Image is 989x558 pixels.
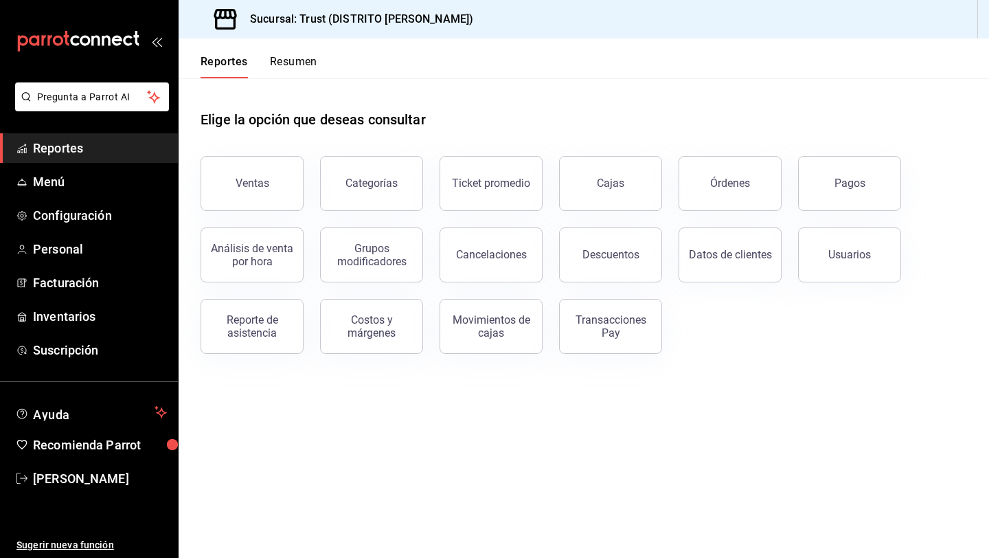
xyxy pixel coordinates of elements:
[33,139,167,157] span: Reportes
[559,156,662,211] button: Cajas
[201,55,317,78] div: navigation tabs
[209,313,295,339] div: Reporte de asistencia
[37,90,148,104] span: Pregunta a Parrot AI
[33,206,167,225] span: Configuración
[452,177,530,190] div: Ticket promedio
[16,538,167,553] span: Sugerir nueva función
[201,55,248,78] button: Reportes
[582,248,639,261] div: Descuentos
[151,36,162,47] button: open_drawer_menu
[710,177,750,190] div: Órdenes
[329,242,414,268] div: Grupos modificadores
[33,307,167,326] span: Inventarios
[559,227,662,282] button: Descuentos
[320,156,423,211] button: Categorías
[15,82,169,111] button: Pregunta a Parrot AI
[798,227,901,282] button: Usuarios
[209,242,295,268] div: Análisis de venta por hora
[239,11,473,27] h3: Sucursal: Trust (DISTRITO [PERSON_NAME])
[345,177,398,190] div: Categorías
[440,227,543,282] button: Cancelaciones
[33,172,167,191] span: Menú
[568,313,653,339] div: Transacciones Pay
[201,109,426,130] h1: Elige la opción que deseas consultar
[201,156,304,211] button: Ventas
[33,274,167,292] span: Facturación
[320,227,423,282] button: Grupos modificadores
[33,469,167,488] span: [PERSON_NAME]
[320,299,423,354] button: Costos y márgenes
[448,313,534,339] div: Movimientos de cajas
[33,341,167,359] span: Suscripción
[236,177,269,190] div: Ventas
[440,156,543,211] button: Ticket promedio
[440,299,543,354] button: Movimientos de cajas
[689,248,772,261] div: Datos de clientes
[33,404,149,421] span: Ayuda
[559,299,662,354] button: Transacciones Pay
[201,227,304,282] button: Análisis de venta por hora
[597,177,624,190] div: Cajas
[201,299,304,354] button: Reporte de asistencia
[679,156,782,211] button: Órdenes
[679,227,782,282] button: Datos de clientes
[828,248,871,261] div: Usuarios
[456,248,527,261] div: Cancelaciones
[10,100,169,114] a: Pregunta a Parrot AI
[33,436,167,454] span: Recomienda Parrot
[329,313,414,339] div: Costos y márgenes
[798,156,901,211] button: Pagos
[270,55,317,78] button: Resumen
[834,177,865,190] div: Pagos
[33,240,167,258] span: Personal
